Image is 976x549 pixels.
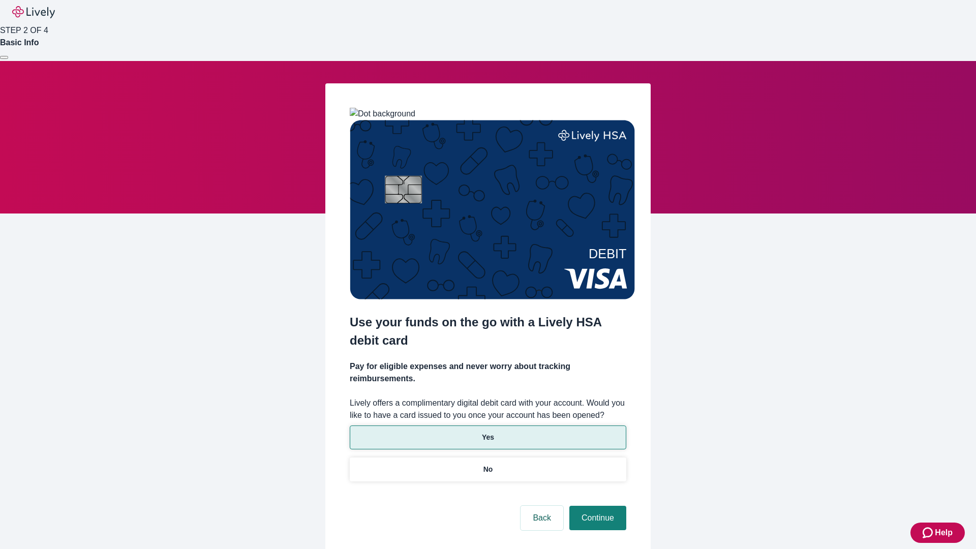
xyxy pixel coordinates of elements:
[350,457,626,481] button: No
[350,397,626,421] label: Lively offers a complimentary digital debit card with your account. Would you like to have a card...
[350,313,626,350] h2: Use your funds on the go with a Lively HSA debit card
[521,506,563,530] button: Back
[935,527,953,539] span: Help
[12,6,55,18] img: Lively
[569,506,626,530] button: Continue
[350,425,626,449] button: Yes
[923,527,935,539] svg: Zendesk support icon
[350,120,635,299] img: Debit card
[910,523,965,543] button: Zendesk support iconHelp
[350,108,415,120] img: Dot background
[483,464,493,475] p: No
[482,432,494,443] p: Yes
[350,360,626,385] h4: Pay for eligible expenses and never worry about tracking reimbursements.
